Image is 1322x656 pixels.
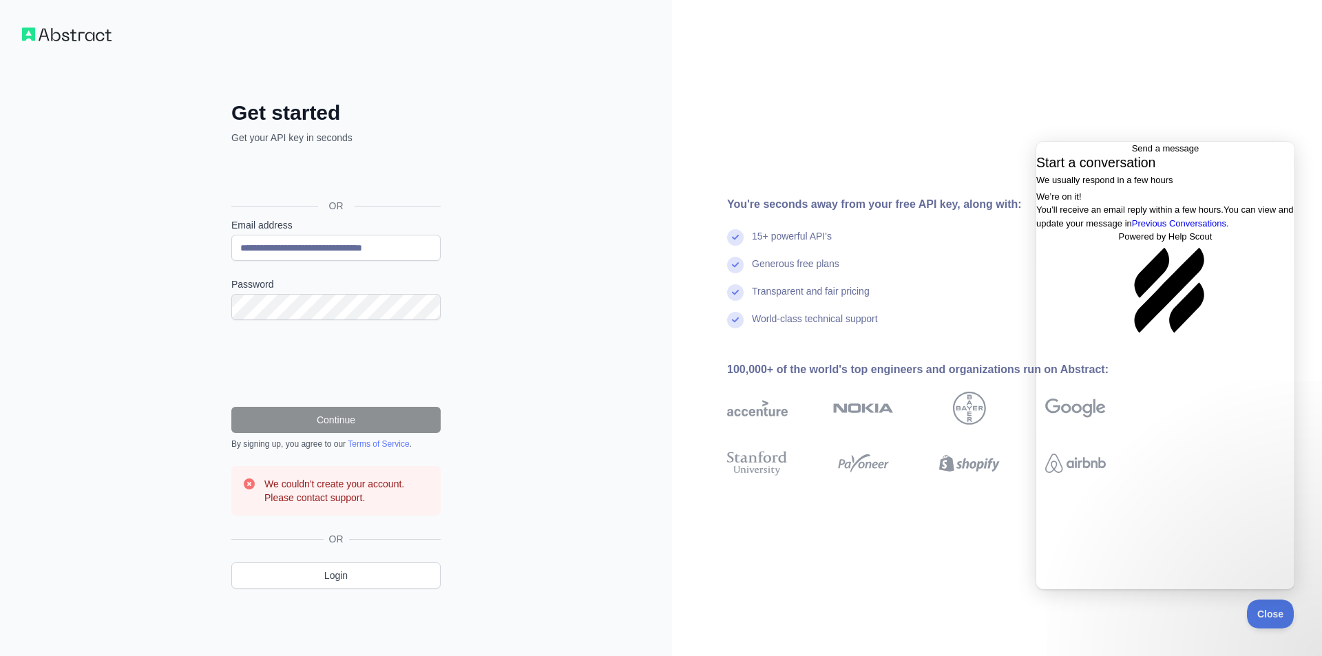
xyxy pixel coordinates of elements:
[22,28,112,41] img: Workflow
[231,131,441,145] p: Get your API key in seconds
[224,160,445,190] iframe: Sign in with Google Button
[953,392,986,425] img: bayer
[231,337,441,390] iframe: reCAPTCHA
[348,439,409,449] a: Terms of Service
[752,312,878,339] div: World-class technical support
[318,199,355,213] span: OR
[1247,600,1294,628] iframe: Help Scout Beacon - Close
[231,277,441,291] label: Password
[752,284,870,312] div: Transparent and fair pricing
[833,448,894,478] img: payoneer
[1036,142,1294,589] iframe: Help Scout Beacon - Live Chat, Contact Form, and Knowledge Base
[231,100,441,125] h2: Get started
[727,284,744,301] img: check mark
[727,361,1150,378] div: 100,000+ of the world's top engineers and organizations run on Abstract:
[264,477,430,505] h3: We couldn't create your account. Please contact support.
[727,448,788,478] img: stanford university
[752,257,839,284] div: Generous free plans
[727,312,744,328] img: check mark
[727,392,788,425] img: accenture
[231,562,441,589] a: Login
[727,196,1150,213] div: You're seconds away from your free API key, along with:
[939,448,1000,478] img: shopify
[833,392,894,425] img: nokia
[231,438,441,449] div: By signing up, you agree to our .
[752,229,832,257] div: 15+ powerful API's
[727,229,744,246] img: check mark
[231,407,441,433] button: Continue
[324,532,349,546] span: OR
[231,218,441,232] label: Email address
[727,257,744,273] img: check mark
